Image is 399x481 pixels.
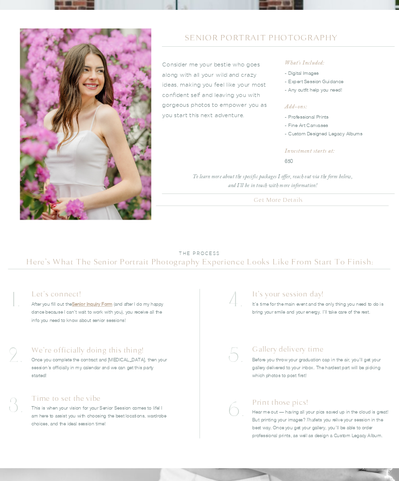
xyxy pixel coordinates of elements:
p: We’re officially doing this thing! [32,345,191,352]
p: Time to set the vibe [32,394,169,401]
i: That [306,417,315,422]
p: Print those pics! [252,398,390,405]
p: 3. [8,387,25,421]
p: Investment starts at: [285,147,365,154]
a: Get More Details [162,196,395,203]
p: Hear me out — having all your pics saved up in the cloud is great! But printing your images? lets... [252,408,390,440]
p: To learn more about the specific packages I offer, reach out via the form below, and I’ll be in t... [190,172,355,179]
h3: The process [162,250,236,257]
p: 2. [8,337,25,370]
p: It's time for the main event and the only thing you need to do is bring your smile and your energ... [252,300,390,323]
p: It’s your session day! [252,289,390,296]
p: 1. [8,282,25,315]
p: 4. [228,282,245,315]
p: Add-ons: [285,103,365,110]
p: After you fill out the (and after I do my happy dance because I can’t wait to work with you), you... [32,300,169,323]
p: 650 [285,157,365,165]
p: Consider me your bestie who goes along with all your wild and crazy ideas, making you feel like y... [162,59,269,135]
p: - Digital Images - Expert Session Guidance - Any outfit help you need! [285,68,365,96]
p: - Professional Prints - Fine Art Canvases - Custom Designed Legacy Albums [285,112,365,135]
h2: senior Portrait photography [185,32,360,45]
p: 6. [228,391,245,425]
p: What's Included: [285,59,365,66]
p: 5. [228,337,245,370]
p: Once you complete the contract and [MEDICAL_DATA], then your session’s officially in my calendar ... [32,356,169,379]
p: Gallery delivery time [252,345,390,352]
p: Before you throw your graduation cap in the air, you’ll get your gallery delivered to your inbox.... [252,356,390,379]
p: This is when your vision for your Senior Session comes to life! I am here to assist you with choo... [32,404,169,427]
p: Let's connect! [32,289,169,296]
a: Senior Inquiry Form [72,301,112,307]
h2: Here’s what the senior portrait photography experience looks like from start to finish: [12,257,388,263]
